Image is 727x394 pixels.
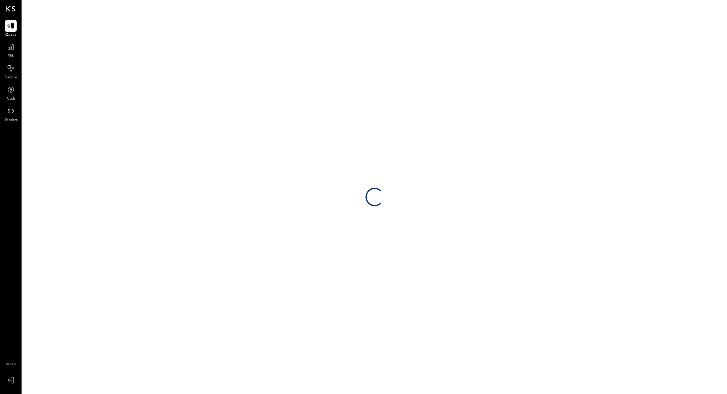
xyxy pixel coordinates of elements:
a: Vendors [0,105,21,123]
a: P&L [0,41,21,59]
span: P&L [7,54,14,59]
span: Cash [7,96,15,102]
a: Queue [0,20,21,38]
span: Balance [4,75,17,80]
span: Vendors [4,117,18,123]
a: Balance [0,63,21,80]
span: Queue [5,32,17,38]
a: Cash [0,84,21,102]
